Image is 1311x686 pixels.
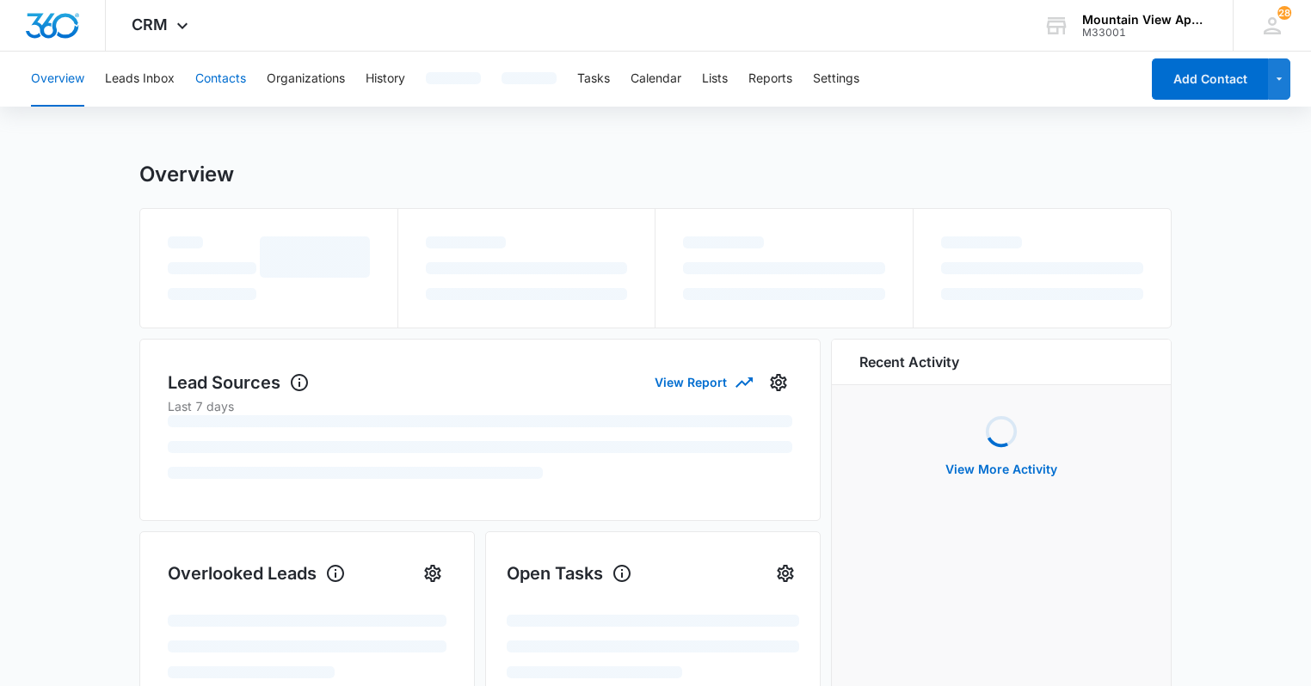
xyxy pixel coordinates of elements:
span: 28 [1277,6,1291,20]
button: Calendar [631,52,681,107]
p: Last 7 days [168,397,792,415]
button: Organizations [267,52,345,107]
button: Tasks [577,52,610,107]
button: Lists [702,52,728,107]
div: notifications count [1277,6,1291,20]
h6: Recent Activity [859,352,959,372]
button: Contacts [195,52,246,107]
button: Settings [765,369,792,396]
button: Leads Inbox [105,52,175,107]
button: Settings [813,52,859,107]
h1: Open Tasks [507,560,632,586]
h1: Lead Sources [168,370,310,395]
button: Add Contact [1152,58,1268,100]
div: account name [1082,13,1208,27]
button: View Report [655,367,751,397]
h1: Overview [139,162,234,187]
h1: Overlooked Leads [168,560,346,586]
button: Settings [419,560,446,587]
button: Reports [748,52,792,107]
button: Settings [772,560,799,587]
button: View More Activity [928,449,1074,490]
button: History [366,52,405,107]
span: CRM [132,15,168,34]
div: account id [1082,27,1208,39]
button: Overview [31,52,84,107]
